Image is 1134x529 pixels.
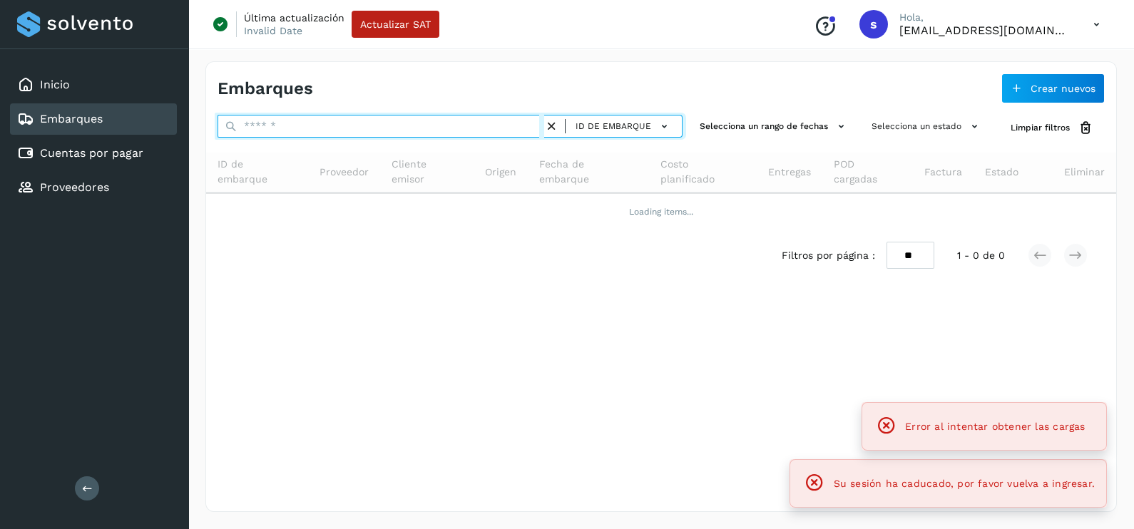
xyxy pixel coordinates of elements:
span: Entregas [768,165,811,180]
span: Su sesión ha caducado, por favor vuelva a ingresar. [834,478,1095,489]
span: Error al intentar obtener las cargas [905,421,1085,432]
span: ID de embarque [218,157,297,187]
span: Estado [985,165,1018,180]
div: Embarques [10,103,177,135]
p: smedina@niagarawater.com [899,24,1071,37]
div: Cuentas por pagar [10,138,177,169]
button: Crear nuevos [1001,73,1105,103]
span: Factura [924,165,962,180]
span: POD cargadas [834,157,901,187]
p: Invalid Date [244,24,302,37]
div: Proveedores [10,172,177,203]
span: Eliminar [1064,165,1105,180]
a: Proveedores [40,180,109,194]
span: Limpiar filtros [1011,121,1070,134]
a: Inicio [40,78,70,91]
button: Selecciona un estado [866,115,988,138]
span: Fecha de embarque [539,157,637,187]
span: 1 - 0 de 0 [957,248,1005,263]
span: Cliente emisor [392,157,463,187]
button: Limpiar filtros [999,115,1105,141]
p: Hola, [899,11,1071,24]
button: Actualizar SAT [352,11,439,38]
span: Crear nuevos [1031,83,1095,93]
p: Última actualización [244,11,344,24]
a: Cuentas por pagar [40,146,143,160]
a: Embarques [40,112,103,125]
button: ID de embarque [571,116,676,137]
h4: Embarques [218,78,313,99]
span: ID de embarque [576,120,651,133]
td: Loading items... [206,193,1116,230]
span: Actualizar SAT [360,19,431,29]
span: Proveedor [320,165,369,180]
span: Filtros por página : [782,248,875,263]
div: Inicio [10,69,177,101]
button: Selecciona un rango de fechas [694,115,854,138]
span: Costo planificado [660,157,746,187]
span: Origen [485,165,516,180]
